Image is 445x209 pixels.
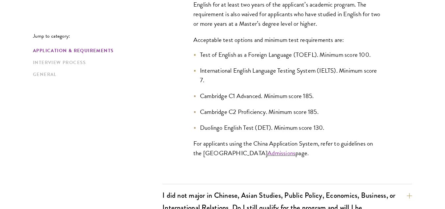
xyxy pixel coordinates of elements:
[33,59,158,66] a: Interview Process
[33,71,158,78] a: General
[267,148,295,158] a: Admissions
[193,123,381,132] li: Duolingo English Test (DET). Minimum score 130.
[193,139,381,158] p: For applicants using the China Application System, refer to guidelines on the [GEOGRAPHIC_DATA] p...
[33,47,158,54] a: Application & Requirements
[193,50,381,59] li: Test of English as a Foreign Language (TOEFL). Minimum score 100.
[193,66,381,85] li: International English Language Testing System (IELTS). Minimum score 7.
[193,107,381,117] li: Cambridge C2 Proficiency. Minimum score 185.
[33,33,162,39] p: Jump to category:
[193,91,381,101] li: Cambridge C1 Advanced. Minimum score 185.
[193,35,381,45] p: Acceptable test options and minimum test requirements are:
